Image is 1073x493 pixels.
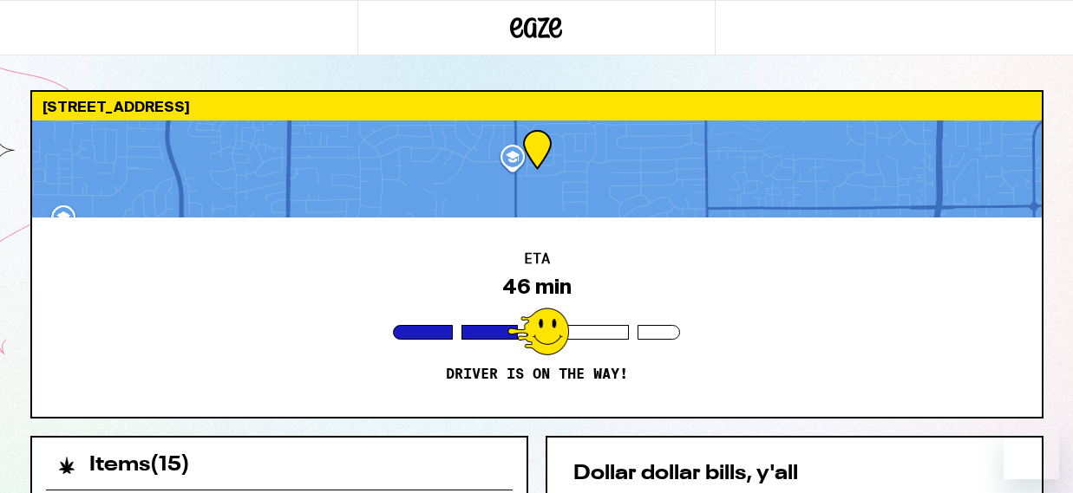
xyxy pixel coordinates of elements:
[502,275,572,299] div: 46 min
[524,252,550,266] h2: ETA
[1004,424,1059,479] iframe: Button to launch messaging window
[446,366,628,383] p: Driver is on the way!
[32,92,1042,120] div: [STREET_ADDRESS]
[89,455,190,476] h2: Items ( 15 )
[573,464,1016,484] h2: Dollar dollar bills, y'all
